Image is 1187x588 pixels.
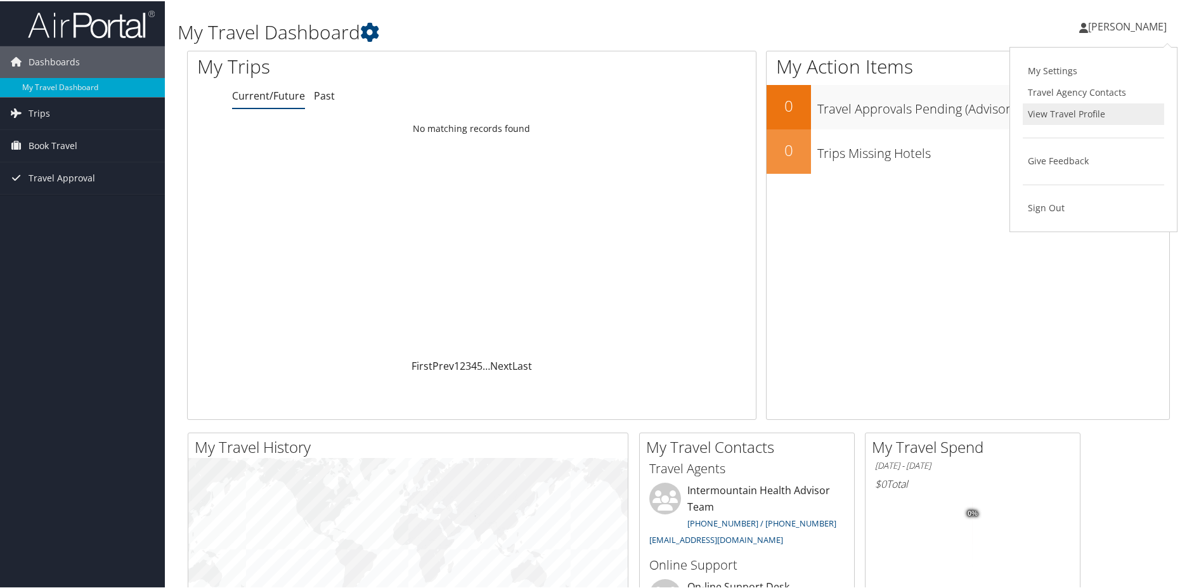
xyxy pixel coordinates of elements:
[195,435,628,457] h2: My Travel History
[875,476,1070,490] h6: Total
[232,88,305,101] a: Current/Future
[465,358,471,372] a: 3
[687,516,836,528] a: [PHONE_NUMBER] / [PHONE_NUMBER]
[1023,102,1164,124] a: View Travel Profile
[1023,59,1164,81] a: My Settings
[188,116,756,139] td: No matching records found
[649,555,845,573] h3: Online Support
[817,93,1169,117] h3: Travel Approvals Pending (Advisor Booked)
[28,8,155,38] img: airportal-logo.png
[490,358,512,372] a: Next
[1023,81,1164,102] a: Travel Agency Contacts
[29,96,50,128] span: Trips
[412,358,432,372] a: First
[767,138,811,160] h2: 0
[471,358,477,372] a: 4
[1088,18,1167,32] span: [PERSON_NAME]
[817,137,1169,161] h3: Trips Missing Hotels
[314,88,335,101] a: Past
[432,358,454,372] a: Prev
[29,45,80,77] span: Dashboards
[875,459,1070,471] h6: [DATE] - [DATE]
[483,358,490,372] span: …
[1023,149,1164,171] a: Give Feedback
[454,358,460,372] a: 1
[512,358,532,372] a: Last
[197,52,510,79] h1: My Trips
[29,161,95,193] span: Travel Approval
[875,476,886,490] span: $0
[968,509,978,516] tspan: 0%
[649,459,845,476] h3: Travel Agents
[649,533,783,544] a: [EMAIL_ADDRESS][DOMAIN_NAME]
[767,94,811,115] h2: 0
[643,481,851,549] li: Intermountain Health Advisor Team
[1079,6,1179,44] a: [PERSON_NAME]
[646,435,854,457] h2: My Travel Contacts
[178,18,845,44] h1: My Travel Dashboard
[1023,196,1164,218] a: Sign Out
[767,84,1169,128] a: 0Travel Approvals Pending (Advisor Booked)
[767,128,1169,173] a: 0Trips Missing Hotels
[460,358,465,372] a: 2
[477,358,483,372] a: 5
[29,129,77,160] span: Book Travel
[767,52,1169,79] h1: My Action Items
[872,435,1080,457] h2: My Travel Spend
